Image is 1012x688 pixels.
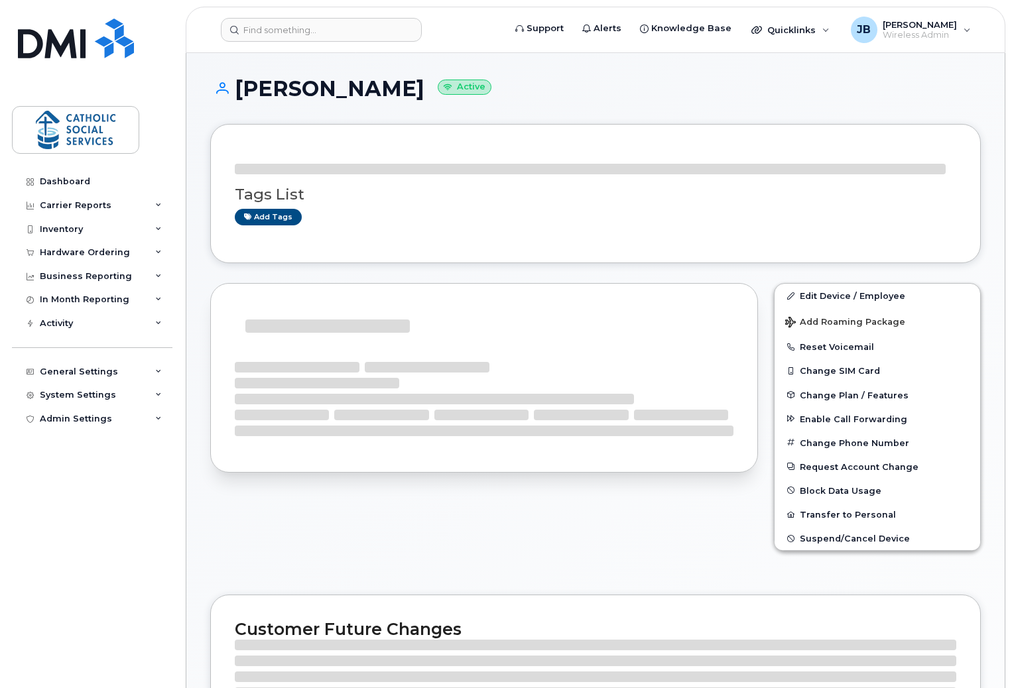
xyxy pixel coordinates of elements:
[235,186,956,203] h3: Tags List
[775,308,980,335] button: Add Roaming Package
[800,414,907,424] span: Enable Call Forwarding
[775,479,980,502] button: Block Data Usage
[775,455,980,479] button: Request Account Change
[775,407,980,431] button: Enable Call Forwarding
[775,359,980,382] button: Change SIM Card
[775,335,980,359] button: Reset Voicemail
[800,390,909,400] span: Change Plan / Features
[775,284,980,308] a: Edit Device / Employee
[775,383,980,407] button: Change Plan / Features
[775,431,980,455] button: Change Phone Number
[785,317,905,329] span: Add Roaming Package
[235,209,302,225] a: Add tags
[800,534,910,544] span: Suspend/Cancel Device
[210,77,981,100] h1: [PERSON_NAME]
[775,526,980,550] button: Suspend/Cancel Device
[438,80,491,95] small: Active
[775,502,980,526] button: Transfer to Personal
[235,619,956,639] h2: Customer Future Changes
